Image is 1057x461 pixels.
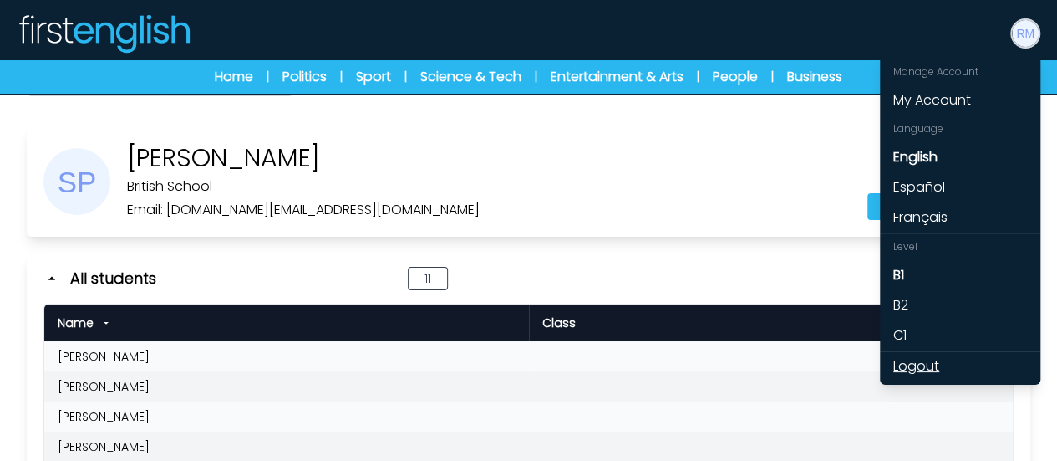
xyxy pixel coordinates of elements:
span: | [697,69,699,85]
span: | [340,69,343,85]
a: Español [880,172,1040,202]
span: | [267,69,269,85]
button: Create new class [867,193,1014,220]
div: Manage Account [880,59,1040,85]
a: Français [880,202,1040,233]
p: Email: [DOMAIN_NAME][EMAIL_ADDRESS][DOMAIN_NAME] [127,200,480,220]
a: Sport [356,67,391,87]
td: [PERSON_NAME] [44,402,529,432]
img: Logo [17,13,191,54]
span: | [404,69,407,85]
p: British School [127,177,480,197]
div: Language [880,115,1040,142]
p: [PERSON_NAME] [127,143,480,173]
span: Name [58,315,94,331]
a: Home [215,67,253,87]
a: My Account [880,85,1040,115]
a: Entertainment & Arts [551,67,683,87]
a: Science & Tech [420,67,521,87]
button: All students 11 [27,254,1030,304]
span: Class [542,315,576,331]
a: People [713,67,758,87]
a: B2 [880,290,1040,320]
div: Level [880,233,1040,260]
td: [PERSON_NAME] [44,341,529,371]
img: Sarah Phillips [43,148,110,215]
td: [PERSON_NAME] [44,371,529,402]
span: | [535,69,537,85]
span: 11 [408,267,448,290]
a: Logout [880,351,1040,382]
a: Business [787,67,842,87]
a: B1 [880,260,1040,290]
a: English [880,142,1040,172]
a: Politics [282,67,327,87]
img: Rita Martella [1012,20,1039,47]
span: | [771,69,774,85]
span: All students [70,267,156,290]
a: C1 [880,320,1040,351]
